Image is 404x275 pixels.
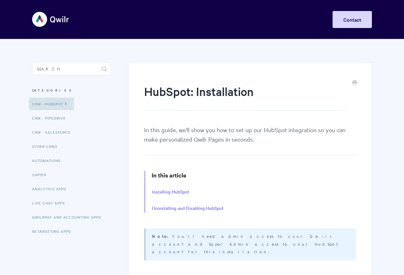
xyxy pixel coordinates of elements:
a: CRM - HubSpot [29,98,74,110]
p: You'll need admin access to your Qwilr account and Super Admin access to your HubSpot account for... [152,232,348,255]
a: Other CRMs [32,140,62,153]
a: QwilrPay and Accounting Apps [32,211,106,223]
a: CRM - Pipedrive [32,112,70,124]
p: In this guide, we'll show you how to set up our HubSpot integration so you can make personalized ... [144,125,356,155]
h1: HubSpot: Installation [144,83,346,110]
a: Zapier [32,168,51,181]
h3: Categories [32,85,110,96]
strong: Note: [152,233,172,239]
a: Uninstalling and Disabling HubSpot [152,205,223,212]
input: Search [32,63,110,75]
a: Print this Article [352,80,357,87]
h3: In this article [152,171,356,180]
a: Installing HubSpot [152,188,189,195]
a: Live Chat Apps [32,197,70,209]
a: CRM - Salesforce [32,126,76,138]
img: Qwilr Help Center [32,8,70,31]
a: Retargeting Apps [32,225,76,238]
a: Automations [32,154,65,167]
a: Contact [333,11,372,28]
a: Analytics Apps [32,182,71,195]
